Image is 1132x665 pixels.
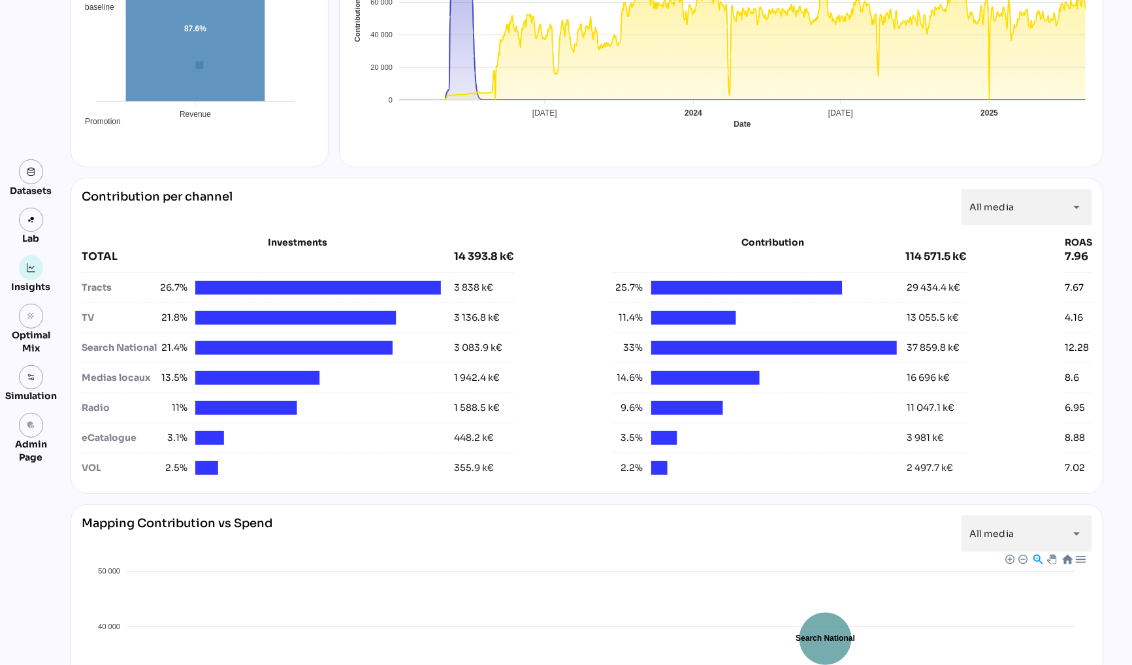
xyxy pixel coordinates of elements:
span: All media [969,528,1014,540]
div: 12.28 [1065,341,1089,355]
div: 1 588.5 k€ [454,401,500,415]
div: Tracts [82,281,156,295]
div: 3 136.8 k€ [454,311,500,325]
tspan: 0 [389,96,393,104]
span: 11% [156,401,187,415]
div: Search National [82,341,156,355]
i: admin_panel_settings [27,421,36,430]
img: settings.svg [27,373,36,382]
span: All media [969,201,1014,213]
tspan: 40 000 [98,623,120,630]
div: Insights [12,280,51,293]
div: Simulation [5,389,57,402]
div: 2 497.7 k€ [907,461,954,475]
tspan: Revenue [180,110,211,119]
div: Lab [17,232,46,245]
div: VOL [82,461,156,475]
span: 2.2% [612,461,643,475]
div: Contribution per channel [82,189,233,225]
div: Mapping Contribution vs Spend [82,515,272,552]
div: 1 942.4 k€ [454,371,500,385]
tspan: [DATE] [532,108,557,118]
div: Zoom Out [1018,554,1027,563]
div: Selection Zoom [1032,553,1043,564]
span: 21.8% [156,311,187,325]
div: TV [82,311,156,325]
div: TOTAL [82,249,454,265]
div: 3 083.9 k€ [454,341,502,355]
div: ROAS [1065,236,1092,249]
span: Promotion [75,117,121,126]
span: 14.6% [612,371,643,385]
img: graph.svg [27,263,36,272]
i: arrow_drop_down [1069,526,1084,542]
text: Date [734,120,751,129]
div: 16 696 k€ [907,371,950,385]
span: 21.4% [156,341,187,355]
div: 355.9 k€ [454,461,494,475]
div: 8.88 [1065,431,1085,445]
div: Admin Page [5,438,57,464]
div: Radio [82,401,156,415]
tspan: [DATE] [828,108,853,118]
div: 8.6 [1065,371,1079,385]
div: 29 434.4 k€ [907,281,961,295]
div: 3 838 k€ [454,281,493,295]
img: data.svg [27,167,36,176]
tspan: 2025 [981,108,999,118]
span: 33% [612,341,643,355]
tspan: 40 000 [371,31,393,39]
div: Zoom In [1005,554,1014,563]
div: 4.16 [1065,311,1083,325]
i: arrow_drop_down [1069,199,1084,215]
div: 6.95 [1065,401,1085,415]
div: 7.02 [1065,461,1085,475]
div: 37 859.8 k€ [907,341,960,355]
div: 7.96 [1065,249,1092,265]
div: 11 047.1 k€ [907,401,955,415]
div: 3 981 k€ [907,431,945,445]
div: Reset Zoom [1061,553,1073,564]
div: Datasets [10,184,52,197]
div: Contribution [645,236,902,249]
div: Panning [1047,555,1055,562]
div: 448.2 k€ [454,431,494,445]
tspan: 2024 [685,108,703,118]
span: 13.5% [156,371,187,385]
span: 2.5% [156,461,187,475]
div: Menu [1075,553,1086,564]
span: baseline [75,3,114,12]
span: 25.7% [612,281,643,295]
div: Medias locaux [82,371,156,385]
span: 3.1% [156,431,187,445]
div: 14 393.8 k€ [454,249,513,265]
img: lab.svg [27,216,36,225]
span: 26.7% [156,281,187,295]
div: Optimal Mix [5,329,57,355]
div: eCatalogue [82,431,156,445]
div: 13 055.5 k€ [907,311,960,325]
tspan: 20 000 [371,63,393,71]
div: 114 571.5 k€ [906,249,967,265]
tspan: 50 000 [98,568,120,576]
span: 11.4% [612,311,643,325]
span: 3.5% [612,431,643,445]
div: Investments [82,236,513,249]
span: 9.6% [612,401,643,415]
div: 7.67 [1065,281,1084,295]
i: grain [27,312,36,321]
